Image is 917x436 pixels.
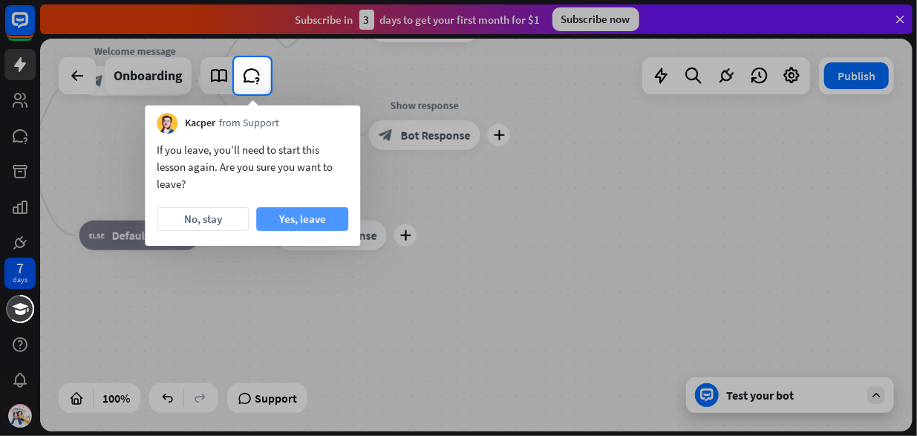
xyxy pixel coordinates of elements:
[219,116,279,131] span: from Support
[185,116,215,131] span: Kacper
[12,6,56,51] button: Open LiveChat chat widget
[256,207,348,231] button: Yes, leave
[157,141,348,192] div: If you leave, you’ll need to start this lesson again. Are you sure you want to leave?
[157,207,249,231] button: No, stay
